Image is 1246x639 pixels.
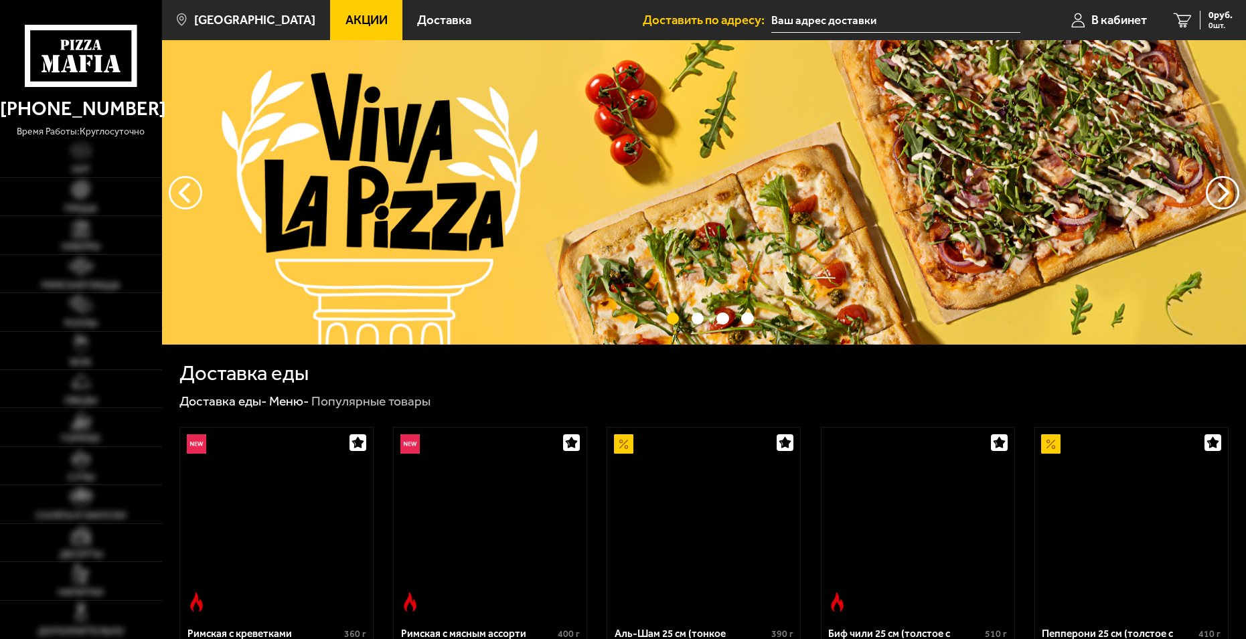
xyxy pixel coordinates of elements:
span: Доставить по адресу: [643,14,771,27]
a: НовинкаОстрое блюдоРимская с креветками [180,428,373,618]
span: 0 шт. [1209,21,1233,29]
span: Салаты и закуски [35,511,126,521]
span: [GEOGRAPHIC_DATA] [194,14,315,27]
span: Римская пицца [42,281,120,290]
img: Острое блюдо [400,592,420,612]
a: Доставка еды- [179,393,267,409]
button: точки переключения [692,312,704,325]
span: Горячее [61,434,100,444]
img: Новинка [187,434,206,454]
a: АкционныйПепперони 25 см (толстое с сыром) [1035,428,1228,618]
span: Десерты [60,550,102,559]
span: 0 руб. [1209,11,1233,20]
span: Хит [72,165,90,175]
span: В кабинет [1091,14,1147,27]
span: WOK [70,358,92,367]
button: точки переключения [741,312,754,325]
button: следующий [169,176,202,209]
a: Меню- [269,393,309,409]
h1: Доставка еды [179,363,309,383]
span: Напитки [58,588,103,598]
img: Акционный [1041,434,1061,454]
span: Пицца [64,204,97,213]
span: Акции [345,14,388,27]
a: Острое блюдоБиф чили 25 см (толстое с сыром) [822,428,1014,618]
input: Ваш адрес доставки [771,8,1020,33]
span: Роллы [64,319,97,329]
span: Доставка [417,14,471,27]
span: Обеды [64,396,97,405]
img: Новинка [400,434,420,454]
button: точки переключения [716,312,729,325]
img: Острое блюдо [187,592,206,612]
button: предыдущий [1206,176,1239,209]
img: Акционный [614,434,633,454]
span: Супы [68,473,94,482]
span: Наборы [62,242,100,252]
a: НовинкаОстрое блюдоРимская с мясным ассорти [394,428,587,618]
span: Дополнительно [38,627,124,636]
img: Острое блюдо [828,592,847,612]
a: АкционныйАль-Шам 25 см (тонкое тесто) [607,428,800,618]
div: Популярные товары [311,393,431,409]
button: точки переключения [667,312,680,325]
